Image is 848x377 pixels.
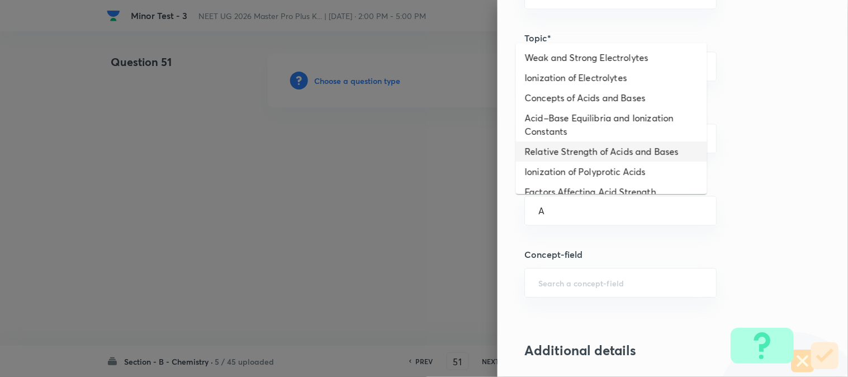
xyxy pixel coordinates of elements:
li: Acid–Base Equilibria and Ionization Constants [516,108,707,142]
li: Ionization of Electrolytes [516,68,707,88]
li: Ionization of Polyprotic Acids [516,162,707,182]
button: Close [710,210,712,212]
li: Concepts of Acids and Bases [516,88,707,108]
button: Open [710,282,712,284]
li: Weak and Strong Electrolytes [516,48,707,68]
h5: Topic* [524,31,784,45]
button: Open [710,65,712,68]
button: Open [710,138,712,140]
h3: Additional details [524,342,784,359]
h5: Concept-field [524,248,784,261]
li: Factors Affecting Acid Strength [516,182,707,202]
input: Search a sub-concept [538,205,703,216]
input: Search a concept-field [538,277,703,288]
li: Relative Strength of Acids and Bases [516,142,707,162]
